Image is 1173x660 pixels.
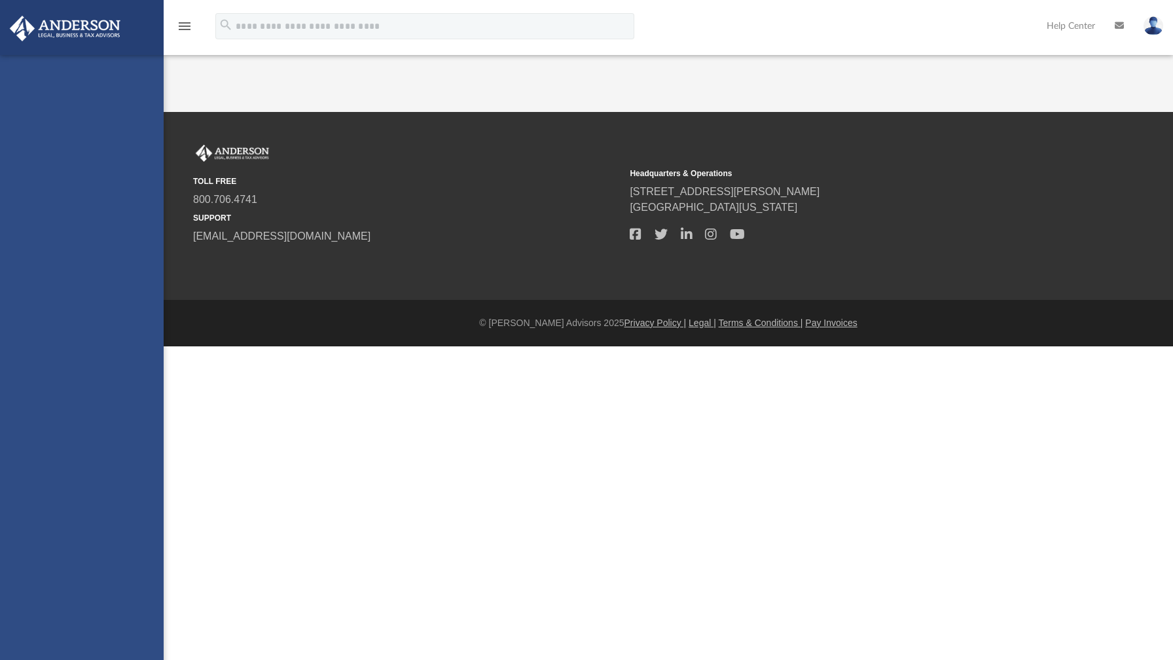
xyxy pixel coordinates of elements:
[193,175,621,187] small: TOLL FREE
[193,194,257,205] a: 800.706.4741
[219,18,233,32] i: search
[719,318,803,328] a: Terms & Conditions |
[630,202,797,213] a: [GEOGRAPHIC_DATA][US_STATE]
[805,318,857,328] a: Pay Invoices
[1144,16,1163,35] img: User Pic
[630,168,1057,179] small: Headquarters & Operations
[624,318,687,328] a: Privacy Policy |
[630,186,820,197] a: [STREET_ADDRESS][PERSON_NAME]
[193,230,370,242] a: [EMAIL_ADDRESS][DOMAIN_NAME]
[177,18,192,34] i: menu
[193,145,272,162] img: Anderson Advisors Platinum Portal
[177,25,192,34] a: menu
[689,318,716,328] a: Legal |
[6,16,124,41] img: Anderson Advisors Platinum Portal
[164,316,1173,330] div: © [PERSON_NAME] Advisors 2025
[193,212,621,224] small: SUPPORT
